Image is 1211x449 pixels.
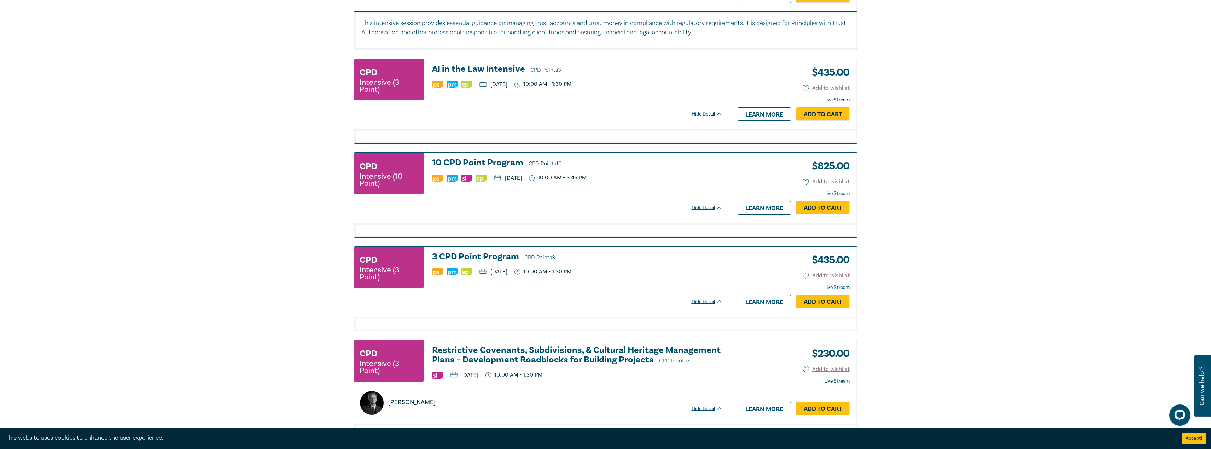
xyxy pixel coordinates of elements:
p: [DATE] [494,175,522,181]
div: Hide Detail [692,298,730,305]
a: Add to Cart [796,402,850,415]
strong: Live Stream [824,190,850,197]
p: 10:00 AM - 1:30 PM [514,268,572,275]
img: Practice Management & Business Skills [447,175,458,182]
h3: $ 230.00 [807,345,850,362]
img: Professional Skills [432,175,443,182]
h3: 3 CPD Point Program [432,252,723,262]
div: Hide Detail [692,405,730,412]
small: Intensive (3 Point) [360,266,418,280]
button: Add to wishlist [803,84,850,92]
h3: $ 435.00 [807,252,850,268]
a: Learn more [738,295,791,308]
button: Add to wishlist [803,178,850,186]
a: AI in the Law Intensive CPD Points3 [432,64,723,75]
p: [PERSON_NAME] [388,398,436,407]
h3: $ 825.00 [807,158,850,174]
h3: CPD [360,347,377,360]
span: CPD Points 10 [529,160,562,167]
img: https://s3.ap-southeast-2.amazonaws.com/leo-cussen-store-production-content/Contacts/Matthew%20To... [360,391,384,415]
a: Add to Cart [796,201,850,214]
div: Hide Detail [692,111,730,118]
h3: 10 CPD Point Program [432,158,723,169]
a: Add to Cart [796,295,850,308]
a: Learn more [738,402,791,415]
a: Add to Cart [796,107,850,121]
img: Practice Management & Business Skills [447,268,458,275]
div: This website uses cookies to enhance the user experience. [5,433,1171,443]
p: [DATE] [479,269,507,274]
img: Practice Management & Business Skills [447,81,458,88]
a: Learn more [738,201,791,214]
strong: Live Stream [824,378,850,384]
img: Professional Skills [432,81,443,88]
img: Ethics & Professional Responsibility [461,81,472,88]
p: 10:00 AM - 3:45 PM [529,175,587,181]
span: CPD Points 3 [530,66,561,73]
iframe: LiveChat chat widget [1164,402,1193,431]
p: [DATE] [479,82,507,87]
img: Substantive Law [432,372,443,379]
span: CPD Points 3 [524,254,555,261]
img: Ethics & Professional Responsibility [461,268,472,275]
strong: Live Stream [824,97,850,103]
h3: AI in the Law Intensive [432,64,723,75]
strong: Live Stream [824,284,850,291]
a: 3 CPD Point Program CPD Points3 [432,252,723,262]
p: This intensive session provides essential guidance on managing trust accounts and trust money in ... [361,19,850,37]
small: Intensive (3 Point) [360,360,418,374]
small: Intensive (3 Point) [360,79,418,93]
button: Accept cookies [1182,433,1206,444]
button: Add to wishlist [803,272,850,280]
h3: CPD [360,66,377,79]
span: Can we help ? [1199,359,1205,413]
div: Hide Detail [692,204,730,211]
p: 10:00 AM - 1:30 PM [485,372,543,378]
a: Learn more [738,107,791,121]
img: Ethics & Professional Responsibility [476,175,487,182]
h3: CPD [360,254,377,266]
button: Add to wishlist [803,365,850,373]
a: Restrictive Covenants, Subdivisions, & Cultural Heritage Management Plans – Development Roadblock... [432,345,723,366]
img: Professional Skills [432,268,443,275]
h3: CPD [360,160,377,173]
small: Intensive (10 Point) [360,173,418,187]
img: Substantive Law [461,175,472,182]
span: CPD Points 3 [659,357,690,364]
p: 10:00 AM - 1:30 PM [514,81,572,88]
a: 10 CPD Point Program CPD Points10 [432,158,723,169]
h3: $ 435.00 [807,64,850,81]
p: [DATE] [450,372,478,378]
